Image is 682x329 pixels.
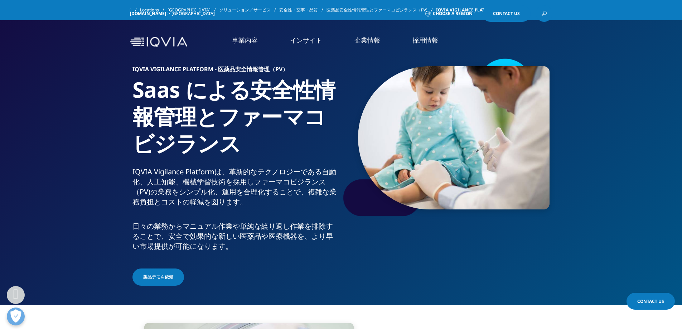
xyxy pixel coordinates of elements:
[190,25,552,59] nav: Primary
[130,10,166,16] a: [DOMAIN_NAME]
[171,11,218,16] div: [GEOGRAPHIC_DATA]
[354,36,380,45] a: 企業情報
[493,11,520,16] span: Contact Us
[627,293,675,310] a: Contact Us
[132,76,338,167] h1: Saas による安全性情報管理とファーマコビジランス
[132,221,338,256] p: 日々の業務からマニュアル作業や単純な繰り返し作業を排除することで、安全で効果的な新しい医薬品や医療機器を、より早い市場提供が可能になります。
[132,167,338,211] p: IQVIA Vigilance Platformは、革新的なテクノロジーである自動化、人工知能、機械学習技術を採用しファーマコビジランス（PV)の業務をシンプル化、運用を合理化することで、複雑な...
[290,36,322,45] a: インサイト
[482,5,531,22] a: Contact Us
[433,11,473,16] span: Choose a Region
[412,36,438,45] a: 採用情報
[132,268,184,286] a: 製品デモを依頼
[358,66,550,209] img: 885_little-girl-getting-shot-in-doctors-office.jpg
[7,308,25,325] button: 優先設定センターを開く
[637,298,664,304] span: Contact Us
[143,274,173,280] span: 製品デモを依頼
[132,66,338,76] h6: IQVIA VIGILANCE PLATFORM - 医薬品安全情報管理（PV）
[232,36,258,45] a: 事業内容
